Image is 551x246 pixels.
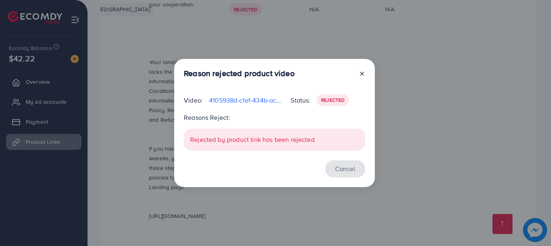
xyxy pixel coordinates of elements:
[184,113,365,122] p: Reasons Reject:
[291,95,310,105] p: Status:
[325,160,365,177] button: Cancel
[184,69,295,78] h3: Reason rejected product video
[184,95,203,105] p: Video:
[184,129,365,151] div: Rejected by product link has been rejected
[209,95,284,105] p: 4105938d-cfef-434b-acef-0cb98388e0af-1759928605139.mp4
[321,97,344,103] span: Rejected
